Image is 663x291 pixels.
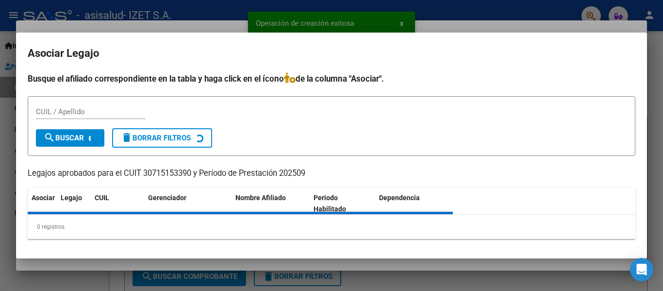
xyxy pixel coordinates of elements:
button: Borrar Filtros [112,128,212,148]
div: 0 registros [28,215,635,239]
datatable-header-cell: Dependencia [375,188,453,220]
mat-icon: delete [121,132,133,143]
span: Asociar [32,194,55,202]
h2: Asociar Legajo [28,44,635,63]
span: Borrar Filtros [121,134,191,142]
datatable-header-cell: Legajo [57,188,91,220]
mat-icon: search [44,132,55,143]
datatable-header-cell: Periodo Habilitado [310,188,375,220]
div: Open Intercom Messenger [630,258,653,281]
span: Gerenciador [148,194,186,202]
span: Buscar [44,134,84,142]
span: Dependencia [379,194,420,202]
datatable-header-cell: Nombre Afiliado [232,188,310,220]
datatable-header-cell: CUIL [91,188,144,220]
h4: Busque el afiliado correspondiente en la tabla y haga click en el ícono de la columna "Asociar". [28,72,635,85]
span: Nombre Afiliado [235,194,286,202]
span: Legajo [61,194,82,202]
span: CUIL [95,194,109,202]
datatable-header-cell: Asociar [28,188,57,220]
span: Periodo Habilitado [314,194,346,213]
datatable-header-cell: Gerenciador [144,188,232,220]
button: Buscar [36,129,104,147]
p: Legajos aprobados para el CUIT 30715153390 y Período de Prestación 202509 [28,168,635,180]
